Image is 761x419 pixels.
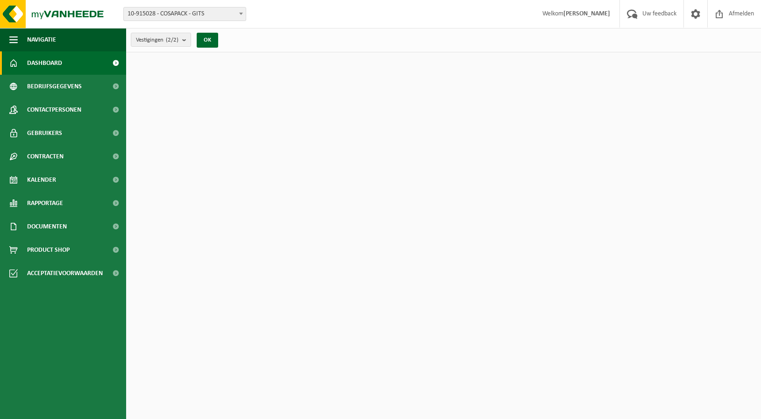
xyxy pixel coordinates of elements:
span: Dashboard [27,51,62,75]
span: 10-915028 - COSAPACK - GITS [123,7,246,21]
span: Documenten [27,215,67,238]
span: Vestigingen [136,33,178,47]
span: Product Shop [27,238,70,262]
span: Bedrijfsgegevens [27,75,82,98]
span: Acceptatievoorwaarden [27,262,103,285]
button: OK [197,33,218,48]
span: Contactpersonen [27,98,81,121]
count: (2/2) [166,37,178,43]
button: Vestigingen(2/2) [131,33,191,47]
span: Kalender [27,168,56,192]
span: Contracten [27,145,64,168]
span: Rapportage [27,192,63,215]
strong: [PERSON_NAME] [563,10,610,17]
span: Gebruikers [27,121,62,145]
span: 10-915028 - COSAPACK - GITS [124,7,246,21]
span: Navigatie [27,28,56,51]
